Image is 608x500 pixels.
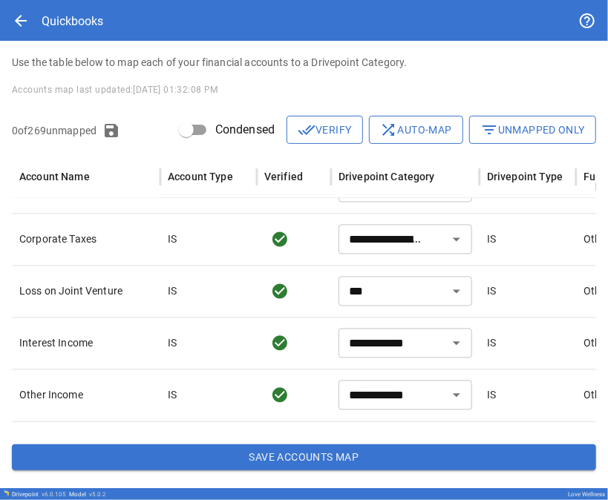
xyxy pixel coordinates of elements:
p: Corporate Taxes [19,232,153,247]
p: IS [168,388,177,403]
p: 0 of 269 unmapped [12,123,97,138]
button: Open [446,385,467,406]
button: Auto-map [369,116,463,144]
span: v 6.0.105 [42,491,66,498]
p: Use the table below to map each of your financial accounts to a Drivepoint Category. [12,55,596,70]
span: Accounts map last updated: [DATE] 01:32:08 PM [12,85,218,95]
span: done_all [298,121,316,139]
div: Quickbooks [42,14,103,28]
button: Open [446,281,467,302]
div: Account Type [168,171,233,183]
div: Model [69,491,106,498]
p: IS [487,232,496,247]
span: v 5.0.2 [89,491,106,498]
p: IS [487,284,496,299]
p: IS [487,388,496,403]
button: Open [446,333,467,354]
p: IS [168,284,177,299]
button: Open [446,229,467,250]
p: IS [168,336,177,351]
p: Loss on Joint Venture [19,284,153,299]
button: Save Accounts Map [12,444,596,471]
p: IS [168,232,177,247]
span: Condensed [215,121,275,139]
button: Unmapped Only [469,116,596,144]
button: Verify [287,116,362,144]
span: filter_list [480,121,498,139]
div: Drivepoint [12,491,66,498]
div: Account Name [19,171,90,183]
span: arrow_back [12,12,30,30]
div: Drivepoint Type [487,171,563,183]
p: IS [487,336,496,351]
div: Drivepoint Category [339,171,435,183]
div: Love Wellness [568,491,605,498]
img: Drivepoint [3,490,9,496]
p: Other Income [19,388,153,403]
span: shuffle [380,121,398,139]
div: Verified [264,171,303,183]
p: Interest Income [19,336,153,351]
